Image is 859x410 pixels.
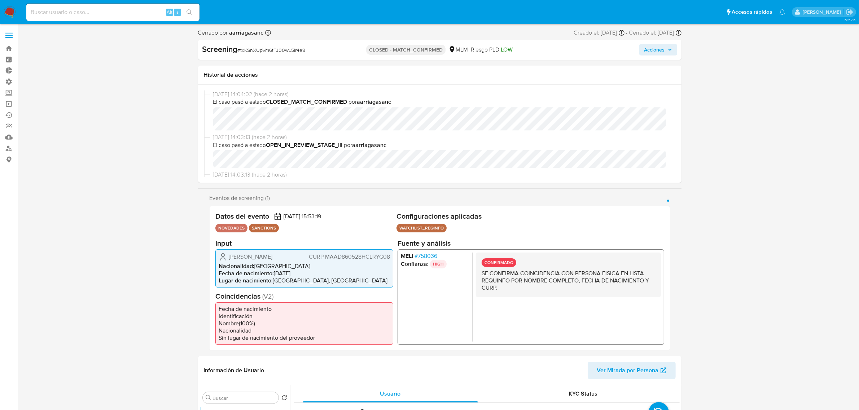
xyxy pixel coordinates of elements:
button: Buscar [206,395,211,401]
button: Acciones [639,44,677,55]
span: Cerrado por [198,29,264,37]
span: El caso pasó a estado por [213,98,673,106]
b: Screening [202,43,238,55]
b: CLOSED_MATCH_CONFIRMED [266,98,347,106]
span: Accesos rápidos [732,8,772,16]
div: Cerrado el: [DATE] [629,29,681,37]
div: Creado el: [DATE] [574,29,624,37]
p: CLOSED - MATCH_CONFIRMED [366,45,446,55]
button: search-icon [182,7,197,17]
span: Ver Mirada por Persona [597,362,659,379]
span: [DATE] 14:04:02 (hace 2 horas) [213,90,673,98]
span: - [626,29,628,37]
span: [DATE] 14:03:13 (hace 2 horas) [213,171,673,179]
b: aarriagasanc [228,28,264,37]
b: aarriagasanc [352,141,387,149]
span: LOW [501,45,513,54]
h1: Historial de acciones [204,71,676,79]
span: [DATE] 14:03:13 (hace 2 horas) [213,133,673,141]
button: Volver al orden por defecto [281,395,287,403]
b: aarriagasanc [357,98,391,106]
h1: Información de Usuario [204,367,264,374]
span: Riesgo PLD: [471,46,513,54]
input: Buscar usuario o caso... [26,8,200,17]
a: Salir [846,8,854,16]
span: # txKSnXUpVm6tFJ00wL5ir4e9 [238,46,306,54]
span: Acciones [644,44,665,55]
a: Notificaciones [779,9,785,15]
input: Buscar [213,395,276,401]
button: Ver Mirada por Persona [588,362,676,379]
div: MLM [448,46,468,54]
span: KYC Status [569,389,597,398]
span: El caso pasó a estado por [213,141,673,149]
span: Alt [167,9,172,15]
b: OPEN_IN_REVIEW_STAGE_III [266,141,343,149]
span: s [176,9,179,15]
span: Usuario [380,389,400,398]
p: daniela.lagunesrodriguez@mercadolibre.com.mx [803,9,843,15]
